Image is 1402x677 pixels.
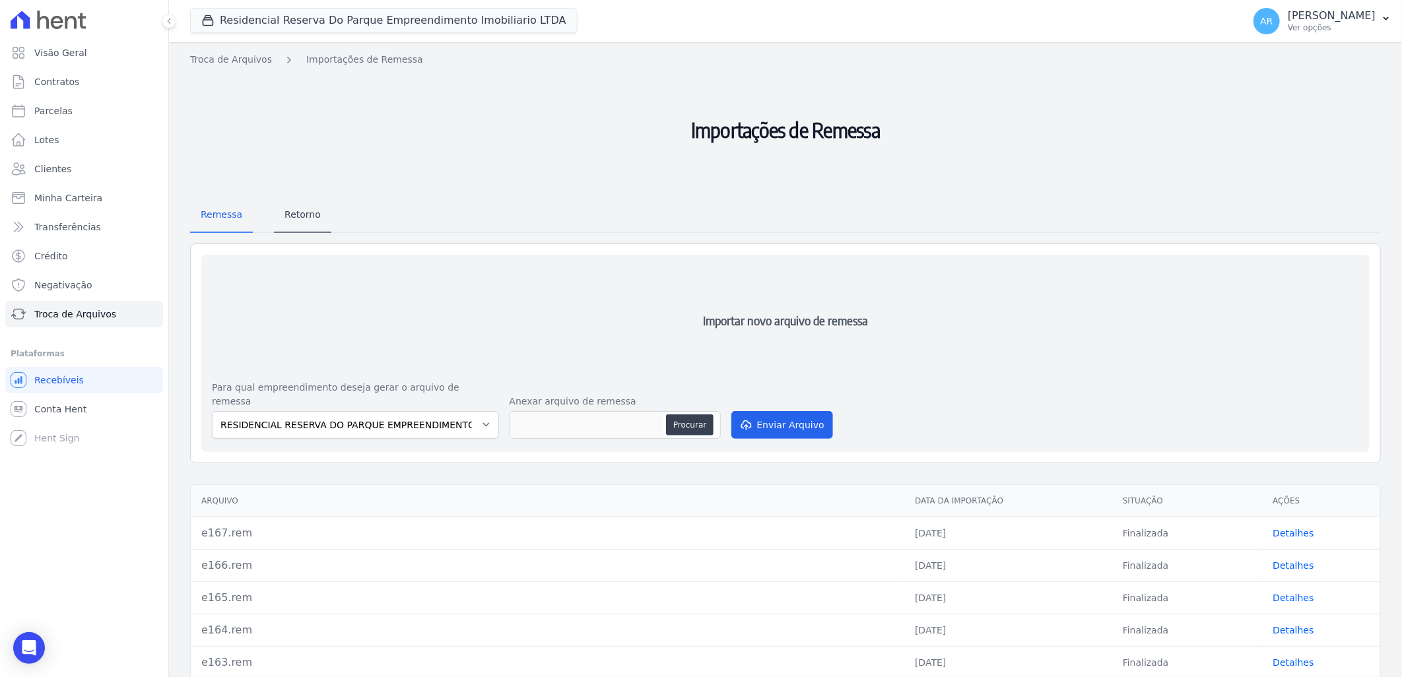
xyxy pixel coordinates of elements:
[190,53,272,67] a: Troca de Arquivos
[5,69,163,95] a: Contratos
[5,214,163,240] a: Transferências
[1263,485,1380,517] th: Ações
[5,367,163,393] a: Recebíveis
[34,191,102,205] span: Minha Carteira
[1273,657,1314,668] a: Detalhes
[904,517,1112,549] td: [DATE]
[1243,3,1402,40] button: AR [PERSON_NAME] Ver opções
[5,243,163,269] a: Crédito
[1273,625,1314,635] a: Detalhes
[34,162,71,176] span: Clientes
[201,590,894,606] div: e165.rem
[34,403,86,416] span: Conta Hent
[201,525,894,541] div: e167.rem
[34,104,73,117] span: Parcelas
[277,201,329,228] span: Retorno
[34,220,101,234] span: Transferências
[5,40,163,66] a: Visão Geral
[34,249,68,263] span: Crédito
[904,549,1112,581] td: [DATE]
[190,72,1381,188] h2: Importações de Remessa
[904,614,1112,646] td: [DATE]
[11,346,158,362] div: Plataformas
[666,414,714,435] button: Procurar
[1112,517,1263,549] td: Finalizada
[201,558,894,573] div: e166.rem
[5,396,163,422] a: Conta Hent
[34,46,87,59] span: Visão Geral
[34,373,84,387] span: Recebíveis
[1273,528,1314,538] a: Detalhes
[731,411,833,439] button: Enviar Arquivo
[1112,581,1263,614] td: Finalizada
[201,622,894,638] div: e164.rem
[13,632,45,664] div: Open Intercom Messenger
[1112,549,1263,581] td: Finalizada
[904,581,1112,614] td: [DATE]
[1288,9,1376,22] p: [PERSON_NAME]
[274,199,331,233] a: Retorno
[1112,485,1263,517] th: Situação
[1260,16,1273,26] span: AR
[5,185,163,211] a: Minha Carteira
[201,655,894,670] div: e163.rem
[5,272,163,298] a: Negativação
[904,485,1112,517] th: Data da Importação
[5,301,163,327] a: Troca de Arquivos
[510,395,721,408] label: Anexar arquivo de remessa
[5,156,163,182] a: Clientes
[212,265,1359,375] h2: Importar novo arquivo de remessa
[212,381,499,408] label: Para qual empreendimento deseja gerar o arquivo de remessa
[34,75,79,88] span: Contratos
[34,133,59,146] span: Lotes
[34,307,116,321] span: Troca de Arquivos
[191,485,904,517] th: Arquivo
[190,53,1381,67] nav: Breadcrumb
[193,201,250,228] span: Remessa
[306,53,423,67] a: Importações de Remessa
[5,98,163,124] a: Parcelas
[1273,593,1314,603] a: Detalhes
[1273,560,1314,571] a: Detalhes
[5,127,163,153] a: Lotes
[190,199,253,233] a: Remessa
[190,8,578,33] button: Residencial Reserva Do Parque Empreendimento Imobiliario LTDA
[34,278,92,292] span: Negativação
[1288,22,1376,33] p: Ver opções
[1112,614,1263,646] td: Finalizada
